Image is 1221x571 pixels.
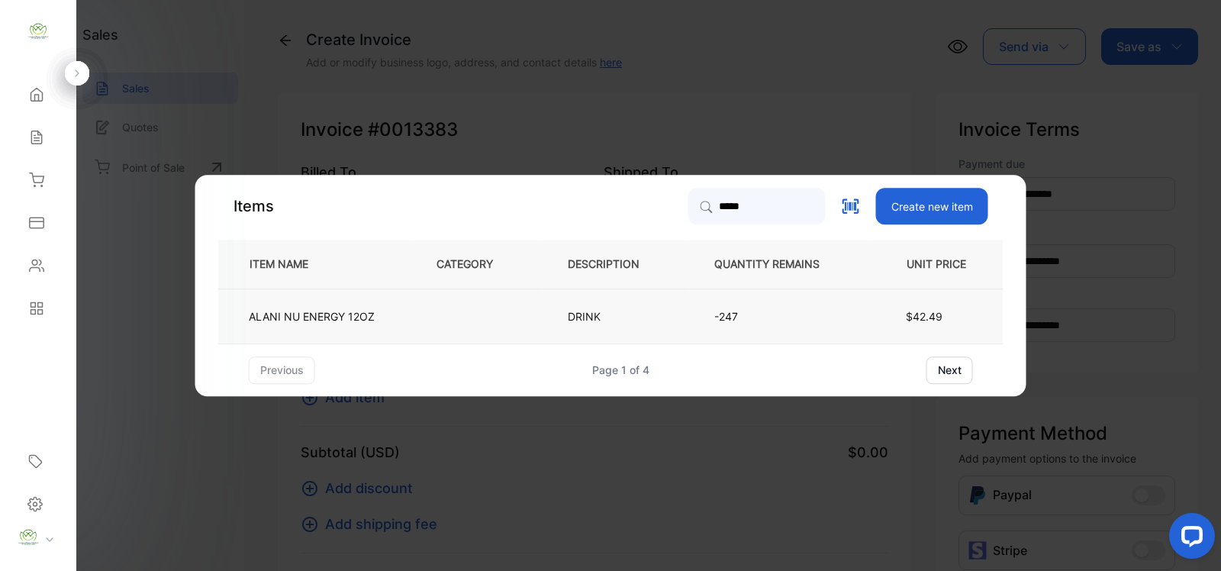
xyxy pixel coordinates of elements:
[906,310,942,323] span: $42.49
[714,256,844,273] p: QUANTITY REMAINS
[249,308,375,324] p: ALANI NU ENERGY 12OZ
[894,256,978,273] p: UNIT PRICE
[249,356,315,384] button: previous
[876,188,988,224] button: Create new item
[243,256,333,273] p: ITEM NAME
[568,308,608,324] p: DRINK
[234,195,274,218] p: Items
[1157,507,1221,571] iframe: LiveChat chat widget
[17,526,40,549] img: profile
[592,362,649,378] div: Page 1 of 4
[926,356,973,384] button: next
[714,308,844,324] p: -247
[568,256,664,273] p: DESCRIPTION
[27,20,50,43] img: logo
[437,256,517,273] p: CATEGORY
